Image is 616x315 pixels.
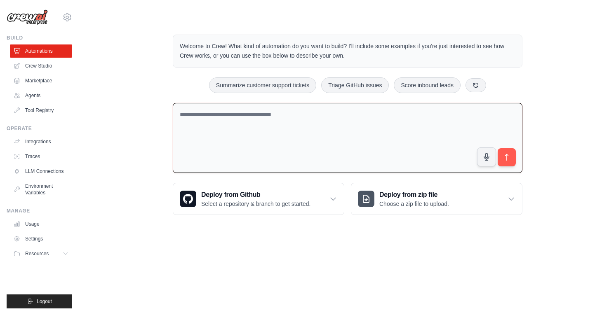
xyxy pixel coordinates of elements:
[10,89,72,102] a: Agents
[575,275,616,315] div: 聊天小组件
[7,208,72,214] div: Manage
[7,35,72,41] div: Build
[10,180,72,199] a: Environment Variables
[180,42,515,61] p: Welcome to Crew! What kind of automation do you want to build? I'll include some examples if you'...
[201,200,310,208] p: Select a repository & branch to get started.
[10,74,72,87] a: Marketplace
[379,190,449,200] h3: Deploy from zip file
[7,125,72,132] div: Operate
[7,9,48,25] img: Logo
[10,232,72,245] a: Settings
[394,77,461,93] button: Score inbound leads
[10,44,72,58] a: Automations
[10,217,72,231] a: Usage
[575,275,616,315] iframe: Chat Widget
[10,104,72,117] a: Tool Registry
[10,59,72,72] a: Crew Studio
[37,298,52,305] span: Logout
[25,250,49,257] span: Resources
[379,200,449,208] p: Choose a zip file to upload.
[7,294,72,308] button: Logout
[10,247,72,260] button: Resources
[201,190,310,200] h3: Deploy from Github
[209,77,316,93] button: Summarize customer support tickets
[321,77,389,93] button: Triage GitHub issues
[10,165,72,178] a: LLM Connections
[10,150,72,163] a: Traces
[10,135,72,148] a: Integrations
